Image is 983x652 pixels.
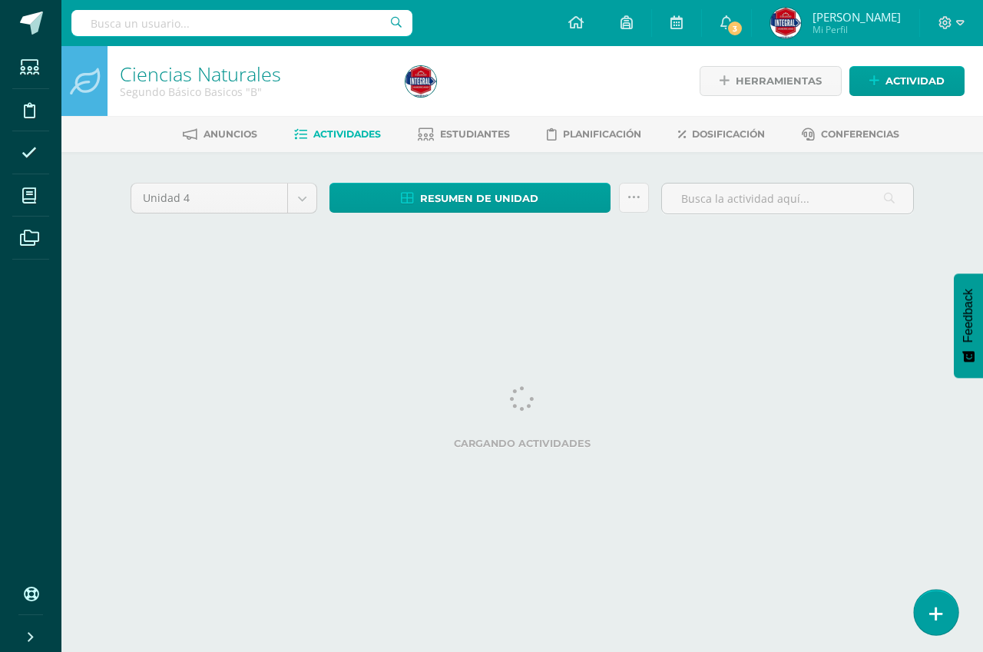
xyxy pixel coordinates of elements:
img: d976617d5cae59a017fc8fde6d31eccf.png [405,66,436,97]
span: Resumen de unidad [420,184,538,213]
a: Herramientas [700,66,842,96]
input: Busca la actividad aquí... [662,184,913,213]
span: Conferencias [821,128,899,140]
div: Segundo Básico Basicos 'B' [120,84,387,99]
h1: Ciencias Naturales [120,63,387,84]
span: Anuncios [204,128,257,140]
a: Dosificación [678,122,765,147]
span: Dosificación [692,128,765,140]
span: [PERSON_NAME] [813,9,901,25]
a: Anuncios [183,122,257,147]
a: Estudiantes [418,122,510,147]
img: d976617d5cae59a017fc8fde6d31eccf.png [770,8,801,38]
span: Unidad 4 [143,184,276,213]
span: Actividades [313,128,381,140]
span: 3 [726,20,743,37]
a: Conferencias [802,122,899,147]
a: Actividad [849,66,965,96]
input: Busca un usuario... [71,10,412,36]
span: Actividad [885,67,945,95]
a: Unidad 4 [131,184,316,213]
span: Feedback [961,289,975,343]
a: Planificación [547,122,641,147]
label: Cargando actividades [131,438,914,449]
span: Planificación [563,128,641,140]
span: Mi Perfil [813,23,901,36]
a: Ciencias Naturales [120,61,281,87]
span: Estudiantes [440,128,510,140]
button: Feedback - Mostrar encuesta [954,273,983,378]
a: Resumen de unidad [329,183,611,213]
a: Actividades [294,122,381,147]
span: Herramientas [736,67,822,95]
